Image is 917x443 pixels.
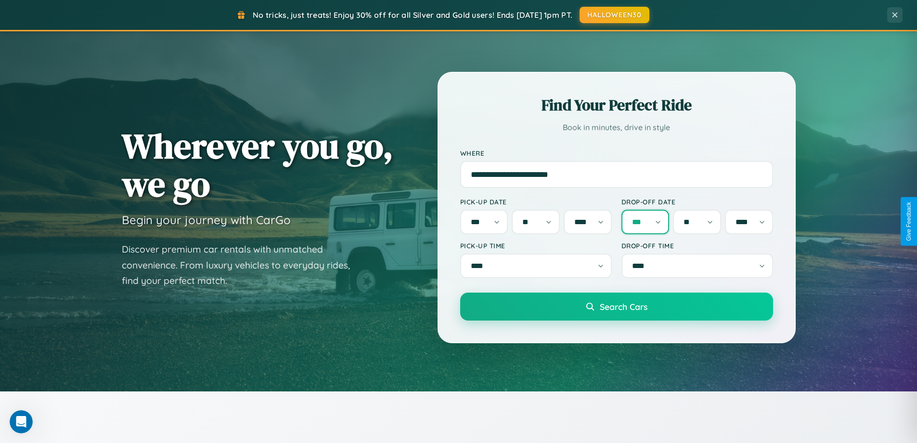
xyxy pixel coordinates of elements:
h2: Find Your Perfect Ride [460,94,773,116]
span: No tricks, just treats! Enjoy 30% off for all Silver and Gold users! Ends [DATE] 1pm PT. [253,10,572,20]
button: Search Cars [460,293,773,321]
iframe: Intercom live chat [10,410,33,433]
label: Where [460,149,773,157]
label: Drop-off Date [621,198,773,206]
span: Search Cars [600,301,647,312]
label: Pick-up Date [460,198,612,206]
p: Book in minutes, drive in style [460,121,773,134]
h3: Begin your journey with CarGo [122,213,291,227]
label: Pick-up Time [460,242,612,250]
p: Discover premium car rentals with unmatched convenience. From luxury vehicles to everyday rides, ... [122,242,362,289]
button: HALLOWEEN30 [580,7,649,23]
label: Drop-off Time [621,242,773,250]
h1: Wherever you go, we go [122,127,393,203]
div: Give Feedback [905,202,912,241]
